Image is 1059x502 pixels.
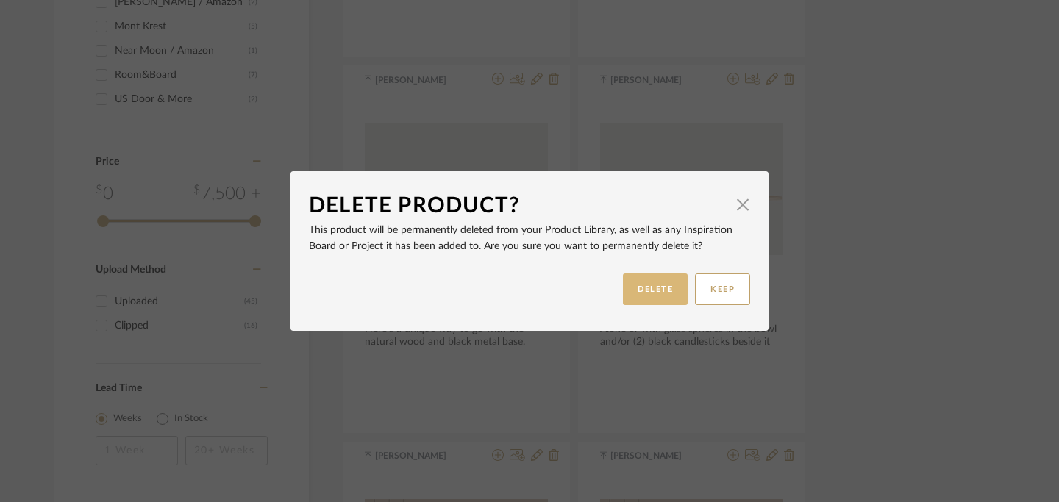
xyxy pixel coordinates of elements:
[728,190,757,219] button: Close
[309,190,750,222] dialog-header: Delete Product?
[309,222,750,254] p: This product will be permanently deleted from your Product Library, as well as any Inspiration Bo...
[623,273,688,305] button: DELETE
[695,273,750,305] button: KEEP
[309,190,728,222] div: Delete Product?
